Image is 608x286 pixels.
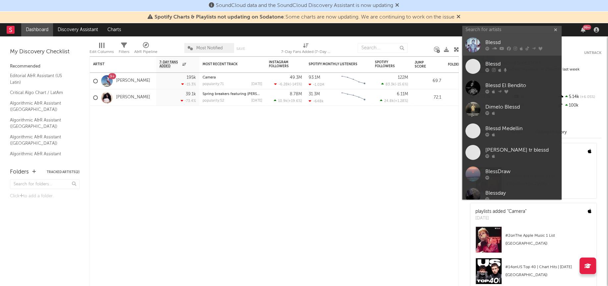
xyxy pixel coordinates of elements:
[395,99,407,103] span: +1.28 %
[380,99,408,103] div: ( )
[485,168,558,176] div: BlessDraw
[10,133,73,147] a: Algorithmic A&R Assistant ([GEOGRAPHIC_DATA])
[384,99,394,103] span: 24.8k
[278,83,290,86] span: -6.28k
[93,62,143,66] div: Artist
[309,82,324,87] div: -1.01M
[462,99,562,120] a: Dimelo Blessd
[462,77,562,99] a: Blessd El Bendito
[579,95,595,99] span: +6.05 %
[216,3,393,8] span: SoundCloud data and the SoundCloud Discovery Assistant is now updating
[10,72,73,86] a: Editorial A&R Assistant (US Latin)
[281,40,331,59] div: 7-Day Fans Added (7-Day Fans Added)
[415,61,431,69] div: Jump Score
[10,48,80,56] div: My Discovery Checklist
[395,3,399,8] span: Dismiss
[583,25,591,30] div: 99 +
[415,94,441,102] div: 72.1
[10,168,29,176] div: Folders
[10,150,73,164] a: Algorithmic A&R Assistant ([GEOGRAPHIC_DATA])
[203,76,216,79] a: Camera
[557,101,601,110] div: 100k
[203,99,224,103] div: popularity: 52
[485,125,558,133] div: Blessd Medellin
[358,43,407,53] input: Search...
[116,78,150,84] a: [PERSON_NAME]
[236,47,245,51] button: Save
[21,23,53,36] a: Dashboard
[116,95,150,100] a: [PERSON_NAME]
[375,60,398,68] div: Spotify Followers
[338,73,368,89] svg: Chart title
[53,23,103,36] a: Discovery Assistant
[309,99,324,103] div: -648k
[309,75,320,80] div: 93.1M
[203,82,224,86] div: popularity: 71
[386,83,395,86] span: 83.3k
[338,89,368,106] svg: Chart title
[462,185,562,206] a: Blessday
[181,82,196,86] div: -15.3 %
[203,76,262,79] div: Camera
[119,40,129,59] div: Filters
[90,40,114,59] div: Edit Columns
[309,92,320,96] div: 31.3M
[181,99,196,103] div: -73.4 %
[462,120,562,142] a: Blessd Medellin
[398,75,408,80] div: 122M
[456,15,460,20] span: Dismiss
[186,92,196,96] div: 39.1k
[134,48,157,56] div: A&R Pipeline
[557,93,601,101] div: 5.14k
[47,170,80,174] button: Tracked Artists(2)
[196,46,223,50] span: Most Notified
[288,99,301,103] span: +19.6 %
[290,75,302,80] div: 49.3M
[10,63,80,71] div: Recommended
[462,163,562,185] a: BlessDraw
[415,77,441,85] div: 69.7
[485,39,558,47] div: Blessd
[485,60,558,68] div: Blessd
[448,63,498,67] div: Folders
[187,75,196,80] div: 195k
[475,215,526,222] div: [DATE]
[475,208,526,215] div: playlists added
[10,179,80,189] input: Search for folders...
[274,82,302,86] div: ( )
[10,100,73,113] a: Algorithmic A&R Assistant ([GEOGRAPHIC_DATA])
[584,50,601,56] button: Untrack
[485,146,558,154] div: [PERSON_NAME] tr blessd
[203,92,276,96] a: Spring breakers featuring [PERSON_NAME]
[397,92,408,96] div: 6.11M
[396,83,407,86] span: -15.6 %
[485,189,558,197] div: Blessday
[10,117,73,130] a: Algorithmic A&R Assistant ([GEOGRAPHIC_DATA])
[269,60,292,68] div: Instagram Followers
[203,62,252,66] div: Most Recent Track
[103,23,126,36] a: Charts
[485,103,558,111] div: Dimelo Blessd
[281,48,331,56] div: 7-Day Fans Added (7-Day Fans Added)
[274,99,302,103] div: ( )
[251,99,262,103] div: [DATE]
[278,99,287,103] span: 10.9k
[462,142,562,163] a: [PERSON_NAME] tr blessd
[505,232,591,248] div: # 2 on The Apple Music 1 List ([GEOGRAPHIC_DATA])
[134,40,157,59] div: A&R Pipeline
[290,92,302,96] div: 8.78M
[154,15,455,20] span: : Some charts are now updating. We are continuing to work on the issue
[159,60,181,68] span: 7-Day Fans Added
[10,192,80,200] div: Click to add a folder.
[10,89,73,96] a: Critical Algo Chart / LatAm
[309,62,358,66] div: Spotify Monthly Listeners
[581,27,585,32] button: 99+
[90,48,114,56] div: Edit Columns
[462,56,562,77] a: Blessd
[462,26,562,34] input: Search for artists
[119,48,129,56] div: Filters
[507,209,526,214] a: "Camera"
[485,82,558,90] div: Blessd El Bendito
[381,82,408,86] div: ( )
[470,226,596,258] a: #2onThe Apple Music 1 List ([GEOGRAPHIC_DATA])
